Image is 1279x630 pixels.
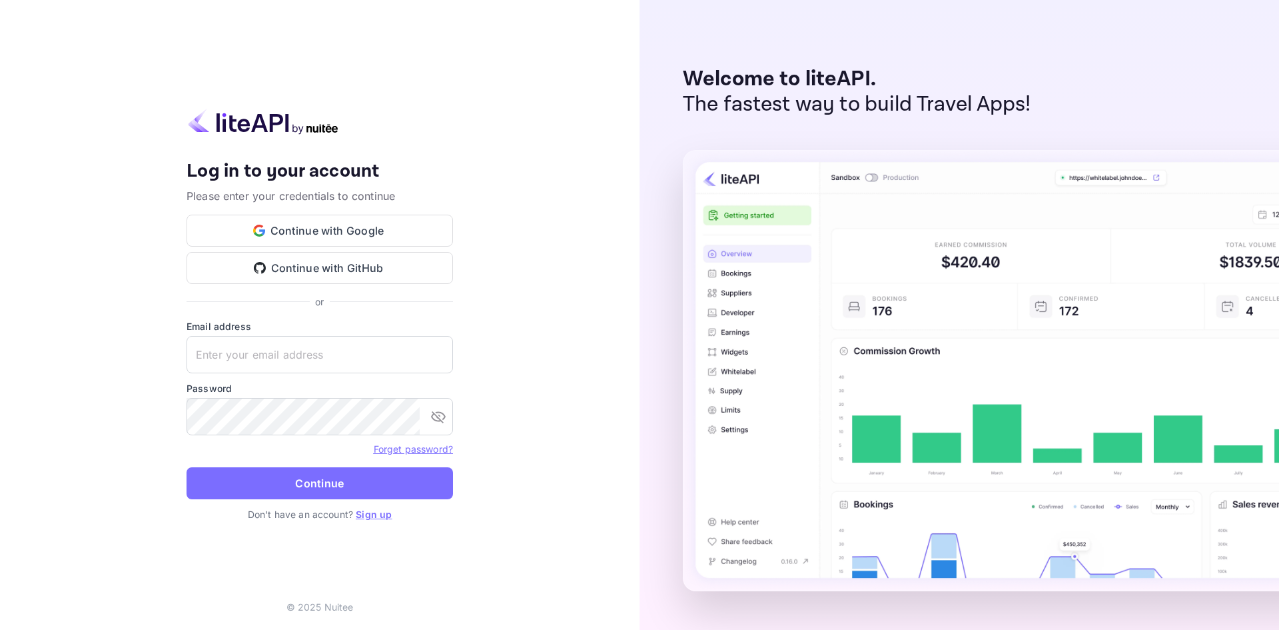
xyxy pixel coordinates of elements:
[187,160,453,183] h4: Log in to your account
[683,92,1031,117] p: The fastest way to build Travel Apps!
[374,442,453,455] a: Forget password?
[425,403,452,430] button: toggle password visibility
[187,188,453,204] p: Please enter your credentials to continue
[356,509,392,520] a: Sign up
[187,252,453,284] button: Continue with GitHub
[187,507,453,521] p: Don't have an account?
[187,319,453,333] label: Email address
[187,215,453,247] button: Continue with Google
[187,109,340,135] img: liteapi
[187,336,453,373] input: Enter your email address
[374,443,453,455] a: Forget password?
[187,467,453,499] button: Continue
[683,67,1031,92] p: Welcome to liteAPI.
[187,381,453,395] label: Password
[315,295,324,309] p: or
[286,600,354,614] p: © 2025 Nuitee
